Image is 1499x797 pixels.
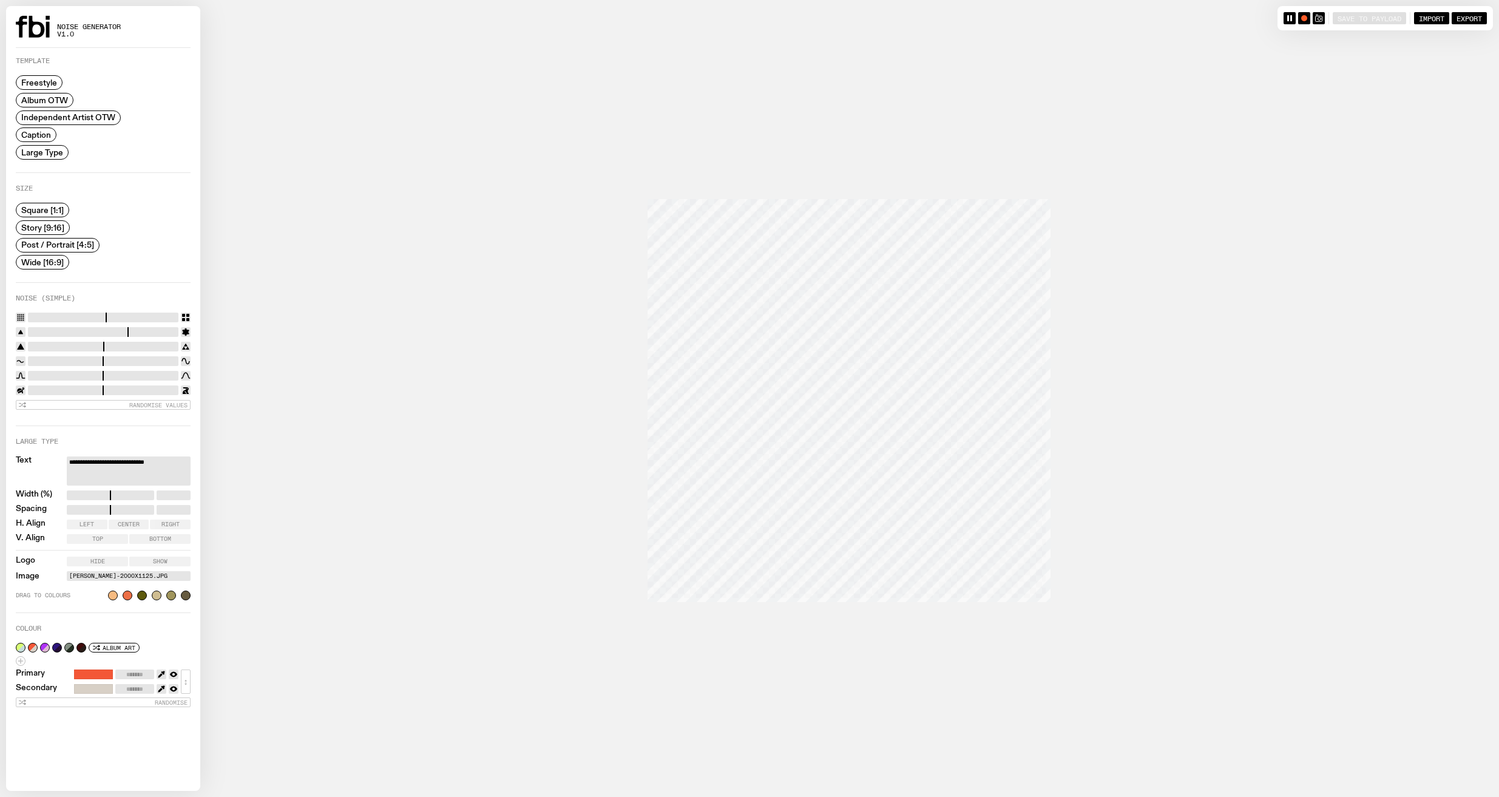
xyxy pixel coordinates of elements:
span: Independent Artist OTW [21,113,115,122]
label: Text [16,456,32,486]
label: Colour [16,625,41,632]
label: Size [16,185,33,192]
span: Large Type [21,148,63,157]
span: Caption [21,131,51,140]
label: [PERSON_NAME]-2000x1125.jpg [69,571,188,581]
span: Left [80,521,94,527]
span: Show [153,558,167,565]
span: Freestyle [21,78,57,87]
span: Album OTW [21,95,68,104]
span: Wide [16:9] [21,258,64,267]
span: Import [1419,14,1444,22]
label: Noise (Simple) [16,295,75,302]
label: Logo [16,557,35,566]
span: Post / Portrait [4:5] [21,240,94,249]
button: Album Art [89,643,140,653]
label: Width (%) [16,490,52,500]
label: Primary [16,670,45,679]
label: V. Align [16,534,45,544]
label: Image [16,572,39,580]
span: Square [1:1] [21,206,64,215]
span: Hide [90,558,105,565]
label: Secondary [16,684,57,694]
button: Export [1452,12,1487,24]
span: Save to Payload [1338,14,1401,22]
label: Large Type [16,438,58,445]
button: Import [1414,12,1449,24]
button: Randomise [16,697,191,707]
label: Spacing [16,505,47,515]
span: Story [9:16] [21,223,64,232]
span: Noise Generator [57,24,121,30]
span: Top [92,536,103,542]
span: v1.0 [57,31,121,38]
span: Export [1457,14,1482,22]
span: Randomise [155,699,188,706]
span: Drag to colours [16,592,103,599]
span: Album Art [103,645,135,651]
button: Randomise Values [16,400,191,410]
span: Randomise Values [129,402,188,409]
button: ↕ [181,670,191,694]
span: Center [118,521,140,527]
label: Template [16,58,50,64]
button: Save to Payload [1333,12,1406,24]
label: H. Align [16,520,46,529]
span: Right [161,521,180,527]
span: Bottom [149,536,171,542]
